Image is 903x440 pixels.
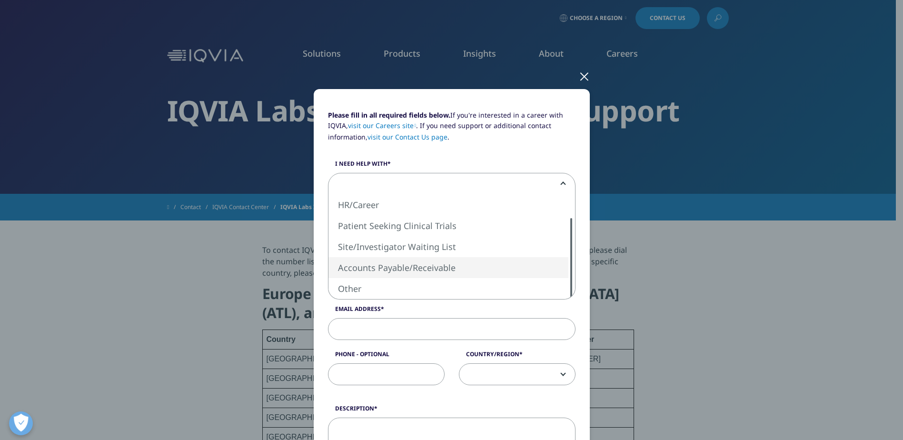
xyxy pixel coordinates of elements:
li: Other [328,278,568,299]
li: HR/Career [328,194,568,215]
li: Accounts Payable/Receivable [328,257,568,278]
label: I need help with [328,160,576,173]
label: Phone - Optional [328,350,445,363]
label: Description [328,404,576,418]
p: If you're interested in a career with IQVIA, . If you need support or additional contact informat... [328,110,576,150]
li: Site/Investigator Waiting List [328,236,568,257]
strong: Please fill in all required fields below. [328,110,450,120]
label: Email Address [328,305,576,318]
button: Open Preferences [9,411,33,435]
a: visit our Careers site [348,121,417,130]
a: visit our Contact Us page [367,132,447,141]
li: Patient Seeking Clinical Trials [328,215,568,236]
label: Country/Region [459,350,576,363]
